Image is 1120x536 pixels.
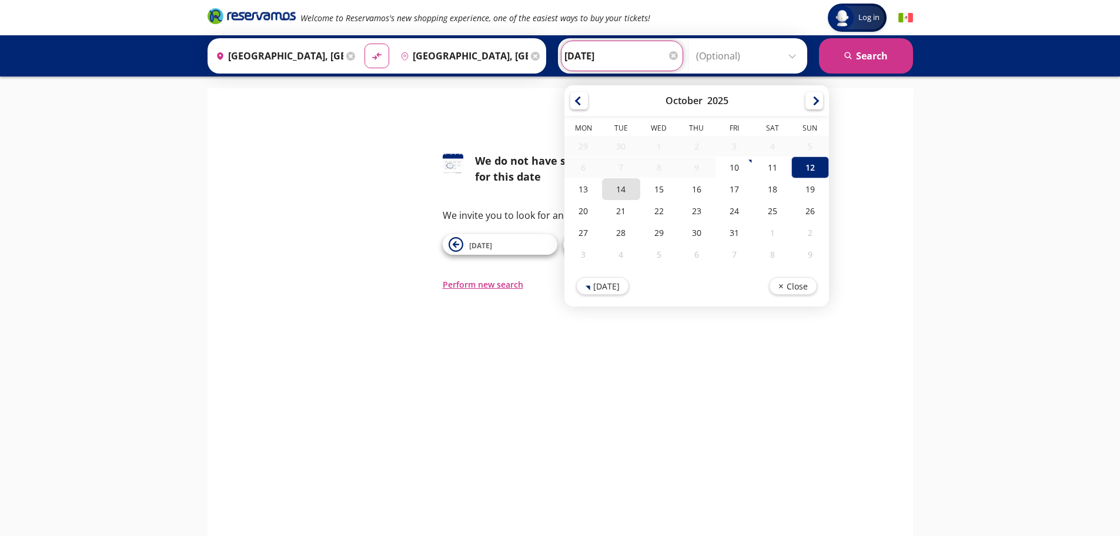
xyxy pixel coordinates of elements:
[677,136,715,157] div: 02-Oct-25
[791,157,828,178] div: 12-Oct-25
[677,200,715,222] div: 23-Oct-25
[602,244,640,265] div: 04-Nov-25
[716,200,753,222] div: 24-Oct-25
[443,278,523,291] button: Perform new search
[576,277,629,295] button: [DATE]
[753,200,791,222] div: 25-Oct-25
[753,222,791,244] div: 01-Nov-25
[791,178,828,200] div: 19-Oct-25
[791,244,828,265] div: 09-Nov-25
[640,157,677,178] div: 08-Oct-25
[211,41,343,71] input: Buscar Origin
[208,7,296,25] i: Brand Logo
[819,38,913,74] button: Search
[640,200,677,222] div: 22-Oct-25
[563,234,678,255] button: [DATE]
[443,208,678,222] p: We invite you to look for another date or route
[898,11,913,25] button: Español
[791,200,828,222] div: 26-Oct-25
[677,178,715,200] div: 16-Oct-25
[602,136,640,157] div: 30-Sep-25
[469,241,492,251] span: [DATE]
[564,123,602,136] th: Monday
[300,12,650,24] em: Welcome to Reservamos's new shopping experience, one of the easiest ways to buy your tickets!
[640,136,677,157] div: 01-Oct-25
[791,136,828,157] div: 05-Oct-25
[716,244,753,265] div: 07-Nov-25
[753,136,791,157] div: 04-Oct-25
[640,178,677,200] div: 15-Oct-25
[753,244,791,265] div: 08-Nov-25
[564,136,602,157] div: 29-Sep-25
[564,244,602,265] div: 03-Nov-25
[564,222,602,244] div: 27-Oct-25
[640,123,677,136] th: Wednesday
[677,157,715,178] div: 09-Oct-25
[791,123,828,136] th: Sunday
[396,41,528,71] input: Buscar Destination
[602,157,640,178] div: 07-Oct-25
[716,157,753,178] div: 10-Oct-25
[716,136,753,157] div: 03-Oct-25
[791,222,828,244] div: 02-Nov-25
[677,244,715,265] div: 06-Nov-25
[602,178,640,200] div: 14-Oct-25
[716,123,753,136] th: Friday
[753,123,791,136] th: Saturday
[640,244,677,265] div: 05-Nov-25
[564,200,602,222] div: 20-Oct-25
[443,234,557,255] button: [DATE]
[564,157,602,178] div: 06-Oct-25
[854,12,884,24] span: Log in
[602,200,640,222] div: 21-Oct-25
[640,222,677,244] div: 29-Oct-25
[208,7,296,28] a: Brand Logo
[564,178,602,200] div: 13-Oct-25
[753,178,791,200] div: 18-Oct-25
[677,222,715,244] div: 30-Oct-25
[602,222,640,244] div: 28-Oct-25
[716,178,753,200] div: 17-Oct-25
[696,41,801,71] input: (Optional)
[716,222,753,244] div: 31-Oct-25
[753,157,791,178] div: 11-Oct-25
[665,94,702,107] div: October
[564,41,680,71] input: Select Date
[707,94,728,107] div: 2025
[677,123,715,136] th: Thursday
[768,277,817,295] button: Close
[602,123,640,136] th: Tuesday
[475,153,678,185] div: We do not have schedules available for this date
